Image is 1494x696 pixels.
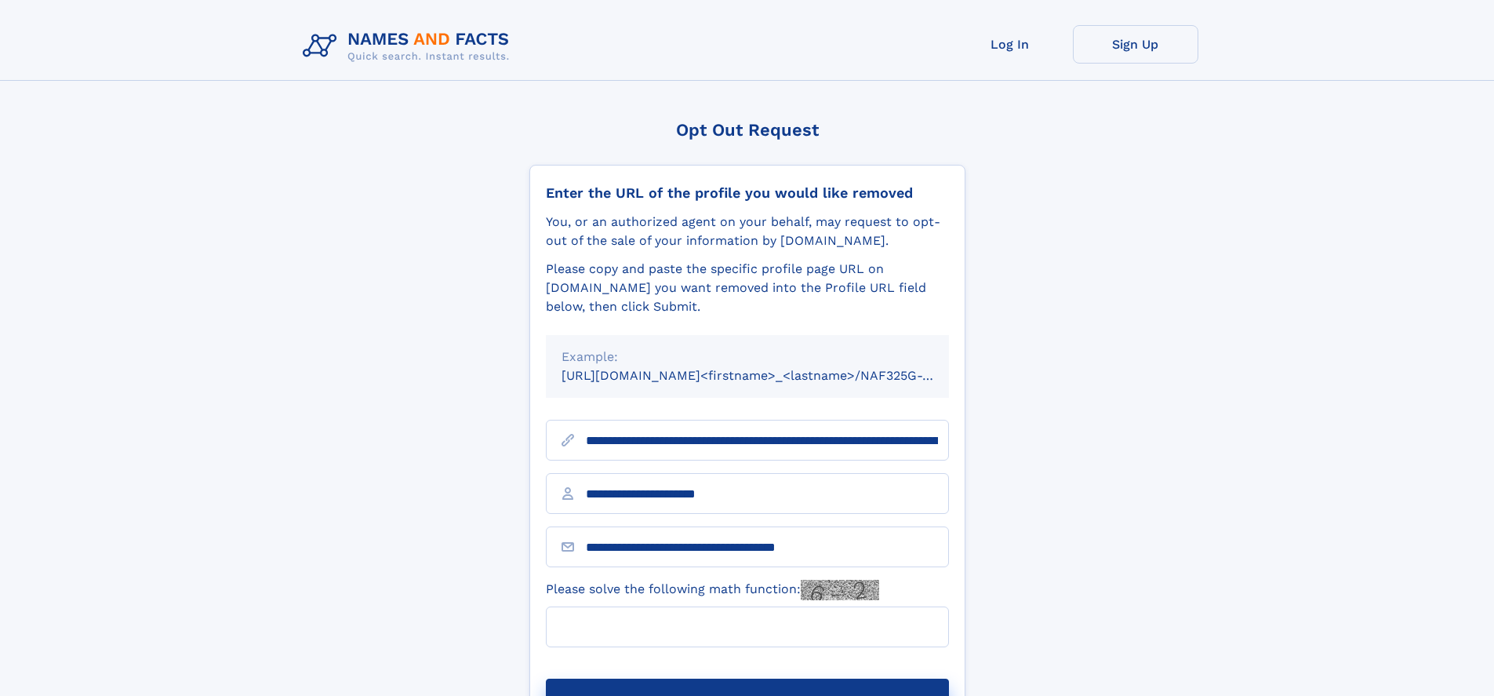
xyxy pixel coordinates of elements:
a: Log In [947,25,1073,64]
div: Please copy and paste the specific profile page URL on [DOMAIN_NAME] you want removed into the Pr... [546,260,949,316]
label: Please solve the following math function: [546,580,879,600]
div: Example: [562,348,933,366]
div: Opt Out Request [529,120,965,140]
a: Sign Up [1073,25,1198,64]
small: [URL][DOMAIN_NAME]<firstname>_<lastname>/NAF325G-xxxxxxxx [562,368,979,383]
div: Enter the URL of the profile you would like removed [546,184,949,202]
div: You, or an authorized agent on your behalf, may request to opt-out of the sale of your informatio... [546,213,949,250]
img: Logo Names and Facts [296,25,522,67]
